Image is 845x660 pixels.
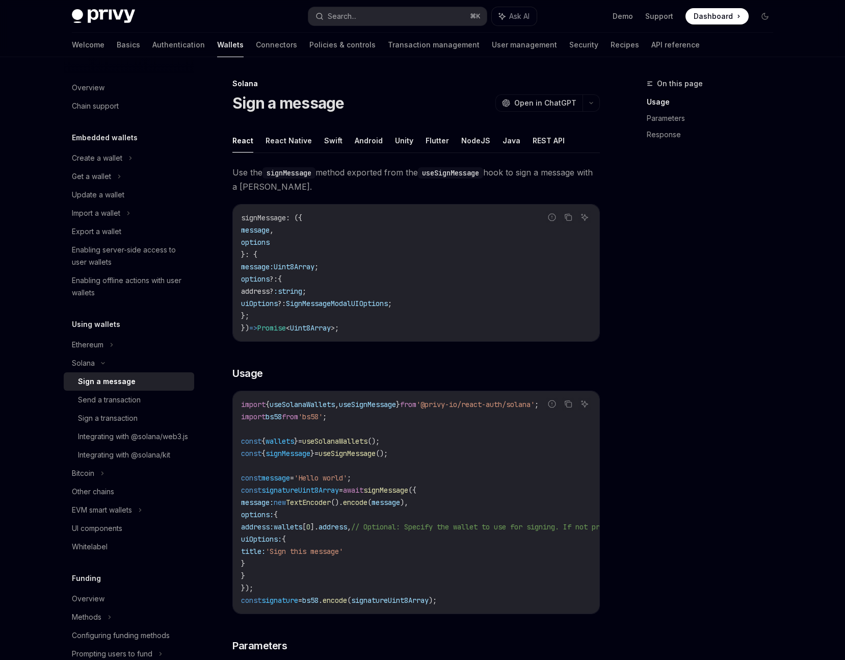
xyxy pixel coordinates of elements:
[651,33,700,57] a: API reference
[426,129,449,153] button: Flutter
[241,535,282,544] span: uiOptions:
[72,648,152,660] div: Prompting users to fund
[241,299,278,308] span: uiOptions
[274,510,278,519] span: {
[64,427,194,446] a: Integrating with @solana/web3.js
[72,274,188,299] div: Enabling offline actions with user wallets
[241,400,266,409] span: import
[286,213,302,222] span: : ({
[241,250,257,259] span: }: {
[323,412,327,421] span: ;
[241,449,261,458] span: const
[388,299,392,308] span: ;
[64,626,194,645] a: Configuring funding methods
[64,519,194,538] a: UI components
[376,449,388,458] span: ();
[302,437,367,446] span: useSolanaWallets
[298,437,302,446] span: =
[495,94,583,112] button: Open in ChatGPT
[503,129,520,153] button: Java
[241,571,245,580] span: }
[694,11,733,21] span: Dashboard
[509,11,530,21] span: Ask AI
[72,170,111,183] div: Get a wallet
[241,510,274,519] span: options:
[286,299,388,308] span: SignMessageModalUIOptions
[416,400,535,409] span: '@privy-io/react-auth/solana'
[343,486,363,495] span: await
[72,132,138,144] h5: Embedded wallets
[64,241,194,271] a: Enabling server-side access to user wallets
[367,437,380,446] span: ();
[72,318,120,331] h5: Using wallets
[72,339,103,351] div: Ethereum
[294,437,298,446] span: }
[72,593,104,605] div: Overview
[241,522,274,531] span: address:
[535,400,539,409] span: ;
[306,522,310,531] span: 0
[647,126,781,143] a: Response
[241,547,266,556] span: title:
[241,596,261,605] span: const
[241,437,261,446] span: const
[367,498,372,507] span: (
[241,225,270,235] span: message
[64,186,194,204] a: Update a wallet
[569,33,598,57] a: Security
[64,271,194,302] a: Enabling offline actions with user wallets
[64,222,194,241] a: Export a wallet
[400,498,408,507] span: ),
[613,11,633,21] a: Demo
[545,397,559,411] button: Report incorrect code
[72,189,124,201] div: Update a wallet
[328,10,356,22] div: Search...
[335,323,339,333] span: ;
[241,473,261,483] span: const
[117,33,140,57] a: Basics
[261,437,266,446] span: {
[241,213,286,222] span: signMessage
[241,412,266,421] span: import
[562,211,575,224] button: Copy the contents from the code block
[64,446,194,464] a: Integrating with @solana/kit
[217,33,244,57] a: Wallets
[72,33,104,57] a: Welcome
[232,79,600,89] div: Solana
[261,596,298,605] span: signature
[347,473,351,483] span: ;
[72,244,188,268] div: Enabling server-side access to user wallets
[319,596,323,605] span: .
[302,596,319,605] span: bs58
[310,522,319,531] span: ].
[241,583,253,593] span: });
[562,397,575,411] button: Copy the contents from the code block
[241,274,270,284] span: options
[578,211,591,224] button: Ask AI
[757,8,773,24] button: Toggle dark mode
[274,498,286,507] span: new
[331,498,343,507] span: ().
[290,323,331,333] span: Uint8Array
[270,274,278,284] span: ?:
[351,596,429,605] span: signatureUint8Array
[286,498,331,507] span: TextEncoder
[461,129,490,153] button: NodeJS
[355,129,383,153] button: Android
[241,323,249,333] span: })
[282,535,286,544] span: {
[232,639,287,653] span: Parameters
[492,33,557,57] a: User management
[298,596,302,605] span: =
[72,611,101,623] div: Methods
[492,7,537,26] button: Ask AI
[241,559,245,568] span: }
[64,372,194,391] a: Sign a message
[363,486,408,495] span: signMessage
[347,596,351,605] span: (
[266,449,310,458] span: signMessage
[72,467,94,479] div: Bitcoin
[64,538,194,556] a: Whitelabel
[72,225,121,238] div: Export a wallet
[388,33,480,57] a: Transaction management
